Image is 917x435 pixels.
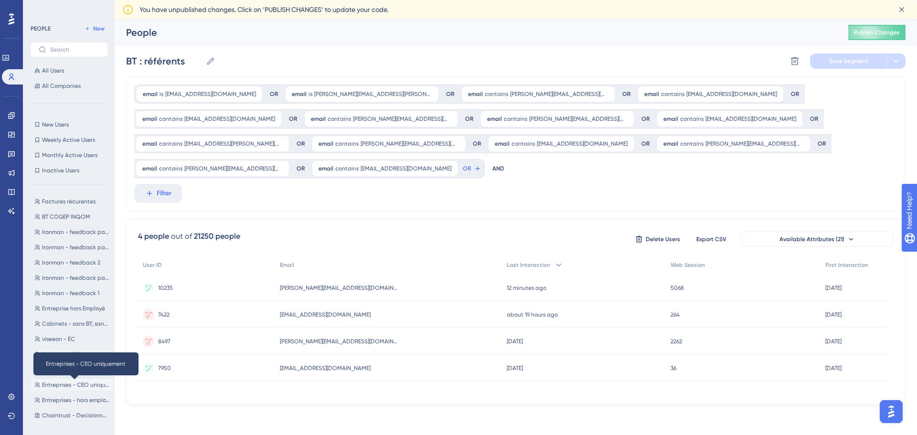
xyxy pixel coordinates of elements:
div: OR [791,90,799,98]
button: Available Attributes (21) [741,232,894,247]
span: email [468,90,483,98]
time: 12 minutes ago [507,285,546,291]
button: Monthly Active Users [31,149,108,161]
span: email [663,140,678,148]
button: OR [461,161,482,176]
div: OR [446,90,454,98]
input: Search [50,46,100,53]
span: is [309,90,312,98]
span: [PERSON_NAME][EMAIL_ADDRESS][PERSON_NAME][DOMAIN_NAME] [314,90,432,98]
div: AND [492,159,504,178]
span: contains [661,90,684,98]
div: 21250 people [194,231,240,242]
button: viseeon - EC [31,333,114,345]
span: Need Help? [22,2,60,14]
time: [DATE] [825,285,842,291]
span: [PERSON_NAME][EMAIL_ADDRESS][DOMAIN_NAME] [705,140,804,148]
button: Entreprises - CEO uniquement [31,379,114,391]
button: Weekly Active Users [31,134,108,146]
span: email [292,90,307,98]
span: Email [280,261,294,269]
span: [EMAIL_ADDRESS][DOMAIN_NAME] [280,364,371,372]
span: You have unpublished changes. Click on ‘PUBLISH CHANGES’ to update your code. [139,4,388,15]
div: PEOPLE [31,25,51,32]
button: Inactive Users [31,165,108,176]
span: email [143,90,158,98]
span: email [142,115,157,123]
span: Entreprises - CEO uniquement [42,381,110,389]
span: 2262 [671,338,682,345]
span: [EMAIL_ADDRESS][DOMAIN_NAME] [280,311,371,318]
button: Entreprises - DAF / DAF lecteurs [31,364,114,375]
span: [EMAIL_ADDRESS][PERSON_NAME][DOMAIN_NAME] [184,140,283,148]
span: 36 [671,364,676,372]
span: email [311,115,326,123]
span: 10235 [158,284,173,292]
span: BT COGEP INQOM [42,213,90,221]
span: Last Interaction [507,261,550,269]
span: contains [328,115,351,123]
span: viseeon - EC [42,335,75,343]
span: Weekly Active Users [42,136,95,144]
span: Ironman - feedback part 4 [42,228,110,236]
button: Entreprises - hors employés [31,394,114,406]
div: OR [641,140,650,148]
button: Ironman - feedback 1 [31,287,114,299]
span: Cabinets - sans BT, sans COGEP [42,320,110,328]
button: Ironman - feedback part 4 [31,226,114,238]
button: Factures récurentes [31,196,114,207]
span: email [319,165,333,172]
span: email [644,90,659,98]
div: OR [622,90,630,98]
span: [EMAIL_ADDRESS][DOMAIN_NAME] [184,115,275,123]
div: OR [818,140,826,148]
span: Publish Changes [854,29,900,36]
button: Entreprise hors Employé [31,303,114,314]
span: contains [335,140,359,148]
time: [DATE] [507,365,523,371]
span: 8497 [158,338,171,345]
span: 7422 [158,311,170,318]
button: Cabinets - EC toutes segmentations confondues hors BT [31,349,114,360]
span: contains [159,115,182,123]
div: out of [171,231,192,242]
button: New Users [31,119,108,130]
span: 7950 [158,364,171,372]
div: OR [270,90,278,98]
button: Ironman - feedback part 3 [31,242,114,253]
span: email [319,140,333,148]
span: Ironman - feedback 1 [42,289,99,297]
span: email [142,165,157,172]
span: email [487,115,502,123]
button: Delete Users [634,232,682,247]
span: [EMAIL_ADDRESS][DOMAIN_NAME] [686,90,777,98]
span: email [663,115,678,123]
span: [PERSON_NAME][EMAIL_ADDRESS][DOMAIN_NAME] [529,115,628,123]
span: Export CSV [696,235,726,243]
span: contains [159,165,182,172]
span: contains [485,90,508,98]
button: All Companies [31,80,108,92]
time: [DATE] [825,338,842,345]
button: Publish Changes [848,25,906,40]
span: [PERSON_NAME][EMAIL_ADDRESS][DOMAIN_NAME] [184,165,283,172]
span: Entreprises - hors employés [42,396,110,404]
span: [PERSON_NAME][EMAIL_ADDRESS][DOMAIN_NAME] [280,338,399,345]
span: email [142,140,157,148]
span: email [495,140,510,148]
span: Ironman - feedback part 5 [42,274,110,282]
span: 5068 [671,284,684,292]
span: [EMAIL_ADDRESS][DOMAIN_NAME] [537,140,628,148]
span: Web Session [671,261,705,269]
span: [PERSON_NAME][EMAIL_ADDRESS][DOMAIN_NAME] [353,115,451,123]
span: OR [463,165,471,172]
span: Filter [157,188,171,199]
span: [PERSON_NAME][EMAIL_ADDRESS][DOMAIN_NAME] [361,140,459,148]
div: 4 people [138,231,169,242]
button: All Users [31,65,108,76]
span: contains [680,115,704,123]
span: Entreprise hors Employé [42,305,105,312]
button: Ironman - feedback part 5 [31,272,114,284]
span: [EMAIL_ADDRESS][DOMAIN_NAME] [165,90,256,98]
